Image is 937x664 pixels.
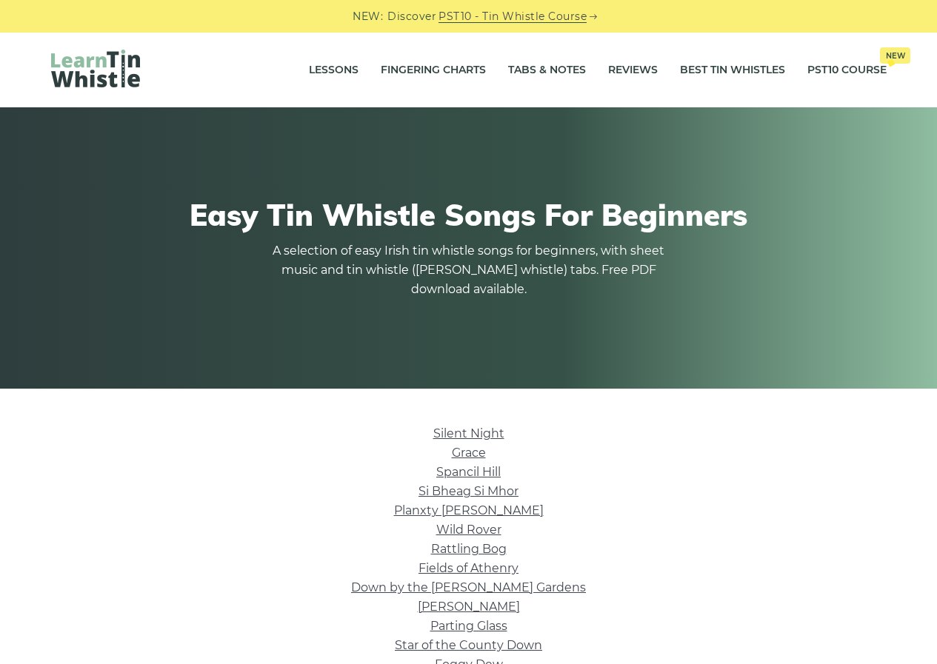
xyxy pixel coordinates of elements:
a: Parting Glass [430,619,507,633]
a: Fields of Athenry [419,561,518,575]
p: A selection of easy Irish tin whistle songs for beginners, with sheet music and tin whistle ([PER... [269,241,669,299]
a: Star of the County Down [395,638,542,652]
a: Spancil Hill [436,465,501,479]
h1: Easy Tin Whistle Songs For Beginners [51,197,887,232]
a: Grace [452,446,486,460]
a: Silent Night [433,426,504,440]
a: Si­ Bheag Si­ Mhor [419,484,518,498]
a: Reviews [608,52,658,89]
a: Fingering Charts [381,52,486,89]
span: New [880,47,910,64]
a: Rattling Bog [431,542,507,556]
a: Planxty [PERSON_NAME] [394,503,544,517]
a: Down by the [PERSON_NAME] Gardens [351,580,586,594]
a: PST10 CourseNew [807,52,887,89]
a: Wild Rover [436,523,501,537]
a: Tabs & Notes [508,52,586,89]
a: Lessons [309,52,359,89]
img: LearnTinWhistle.com [51,50,140,87]
a: [PERSON_NAME] [418,600,520,614]
a: Best Tin Whistles [680,52,785,89]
